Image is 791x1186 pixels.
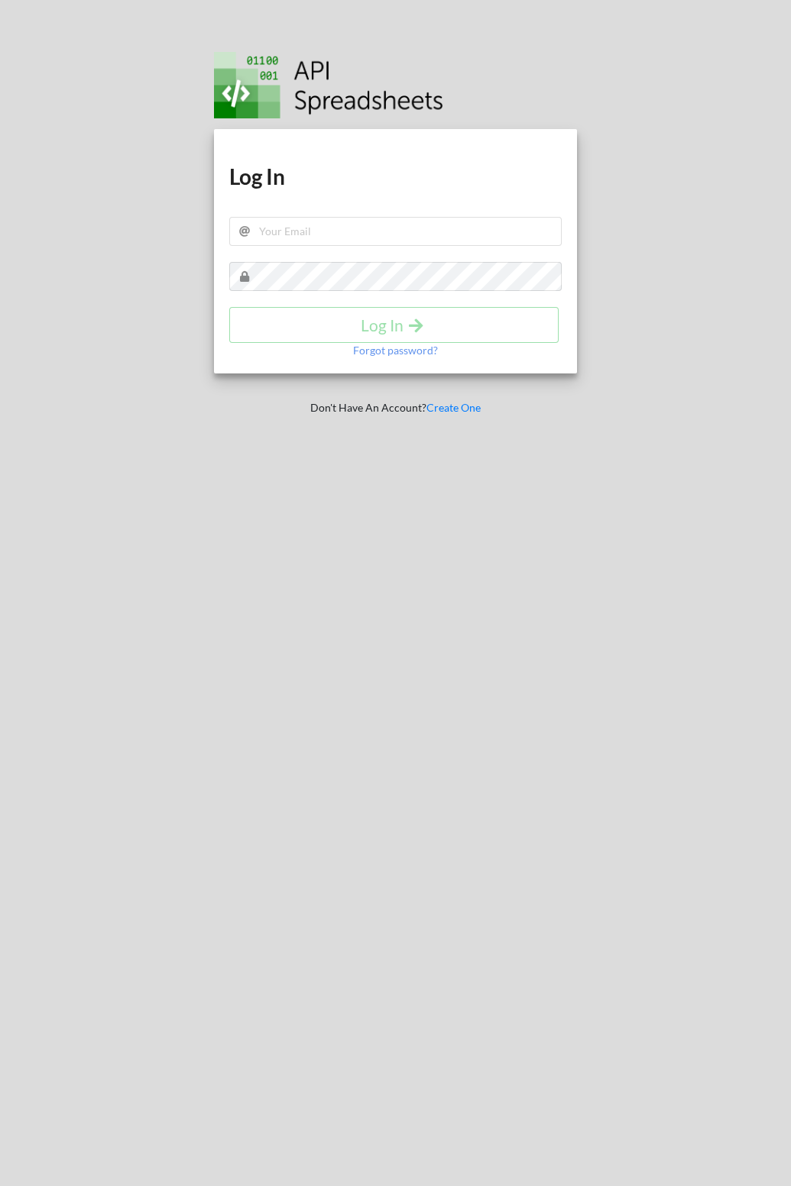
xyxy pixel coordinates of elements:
[353,343,438,358] p: Forgot password?
[203,400,588,415] p: Don't Have An Account?
[229,217,562,246] input: Your Email
[229,163,562,190] h1: Log In
[426,401,481,414] a: Create One
[214,52,443,118] img: Logo.png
